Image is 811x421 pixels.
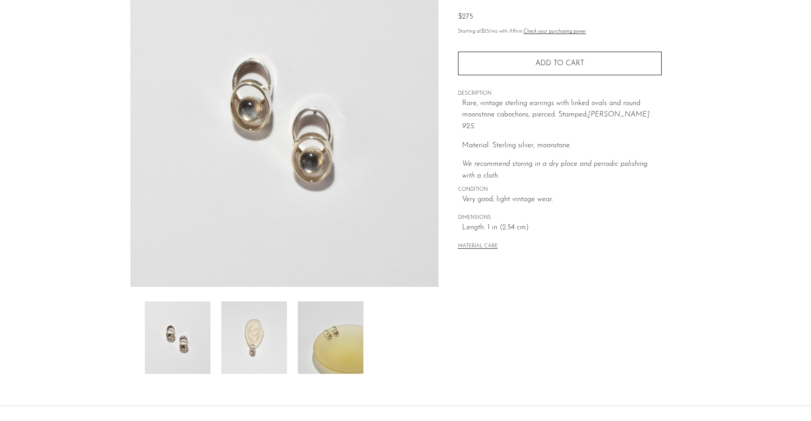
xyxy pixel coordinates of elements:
[145,301,210,374] img: Oval Link Moonstone Earrings
[458,28,662,36] p: Starting at /mo with Affirm.
[221,301,287,374] img: Oval Link Moonstone Earrings
[481,29,489,34] span: $25
[462,222,662,234] span: Length: 1 in (2.54 cm)
[458,90,662,98] span: DESCRIPTION
[462,160,648,179] i: We recommend storing in a dry place and periodic polishing with a cloth.
[462,194,662,206] span: Very good; light vintage wear.
[458,243,498,250] button: MATERIAL CARE
[462,140,662,152] p: Material: Sterling silver, moonstone.
[298,301,363,374] img: Oval Link Moonstone Earrings
[458,186,662,194] span: CONDITION
[524,29,586,34] a: Check your purchasing power - Learn more about Affirm Financing (opens in modal)
[458,13,473,20] span: $275
[462,98,662,133] p: Rare, vintage sterling earrings with linked ovals and round moonstone cabochons, pierced. Stamped,
[535,60,584,67] span: Add to cart
[458,52,662,75] button: Add to cart
[458,214,662,222] span: DIMENSIONS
